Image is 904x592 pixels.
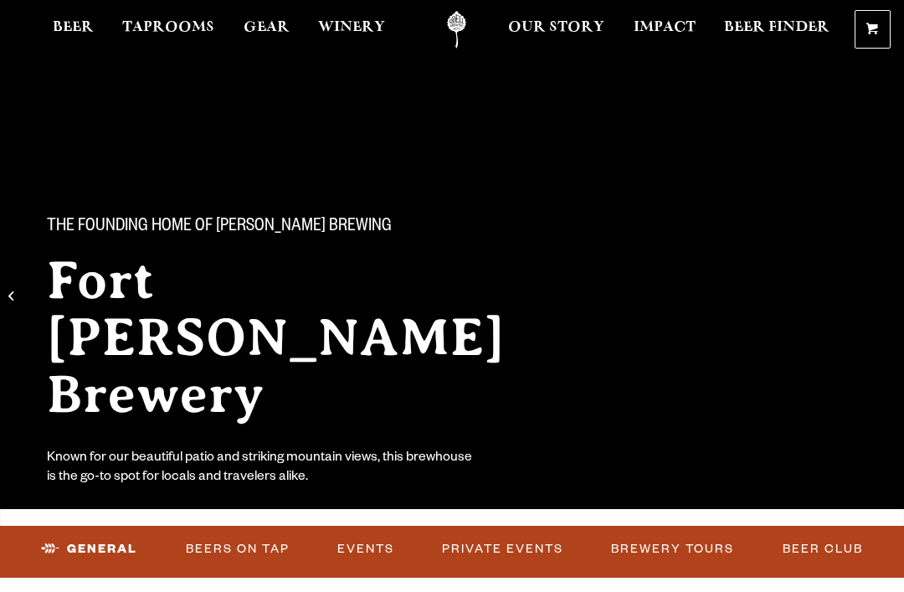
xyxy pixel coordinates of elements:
[111,11,225,49] a: Taprooms
[497,11,615,49] a: Our Story
[122,21,214,34] span: Taprooms
[53,21,94,34] span: Beer
[244,21,290,34] span: Gear
[47,217,392,239] span: The Founding Home of [PERSON_NAME] Brewing
[508,21,604,34] span: Our Story
[724,21,830,34] span: Beer Finder
[42,11,105,49] a: Beer
[233,11,300,49] a: Gear
[713,11,840,49] a: Beer Finder
[634,21,696,34] span: Impact
[331,530,401,569] a: Events
[47,252,569,423] h2: Fort [PERSON_NAME] Brewery
[435,530,570,569] a: Private Events
[604,530,741,569] a: Brewery Tours
[425,11,488,49] a: Odell Home
[776,530,870,569] a: Beer Club
[318,21,385,34] span: Winery
[34,530,144,569] a: General
[47,450,475,488] div: Known for our beautiful patio and striking mountain views, this brewhouse is the go-to spot for l...
[307,11,396,49] a: Winery
[623,11,706,49] a: Impact
[179,530,296,569] a: Beers on Tap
